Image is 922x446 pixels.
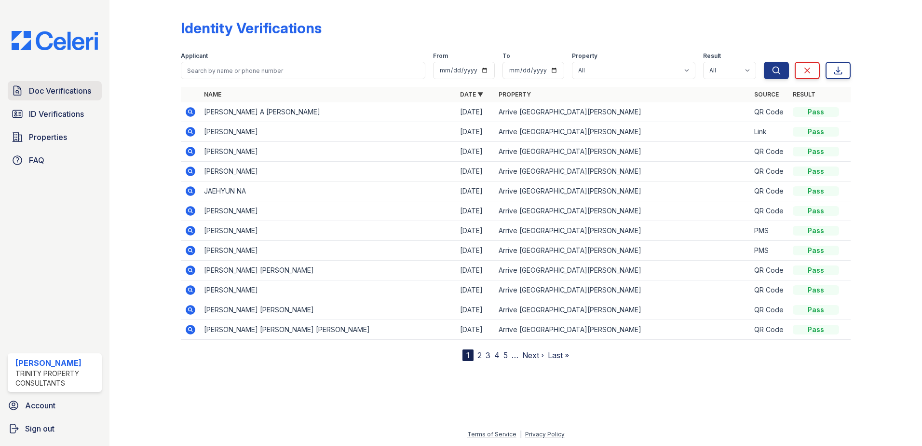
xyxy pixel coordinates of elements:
[703,52,721,60] label: Result
[200,221,456,241] td: [PERSON_NAME]
[793,325,839,334] div: Pass
[495,122,751,142] td: Arrive [GEOGRAPHIC_DATA][PERSON_NAME]
[512,349,518,361] span: …
[8,104,102,124] a: ID Verifications
[750,221,789,241] td: PMS
[456,241,495,261] td: [DATE]
[200,102,456,122] td: [PERSON_NAME] A [PERSON_NAME]
[793,107,839,117] div: Pass
[433,52,448,60] label: From
[750,181,789,201] td: QR Code
[181,52,208,60] label: Applicant
[4,31,106,50] img: CE_Logo_Blue-a8612792a0a2168367f1c8372b55b34899dd931a85d93a1a3d3e32e68fde9ad4.png
[15,369,98,388] div: Trinity Property Consultants
[495,221,751,241] td: Arrive [GEOGRAPHIC_DATA][PERSON_NAME]
[200,201,456,221] td: [PERSON_NAME]
[477,350,482,360] a: 2
[181,19,322,37] div: Identity Verifications
[793,206,839,216] div: Pass
[29,131,67,143] span: Properties
[456,300,495,320] td: [DATE]
[456,320,495,340] td: [DATE]
[495,102,751,122] td: Arrive [GEOGRAPHIC_DATA][PERSON_NAME]
[4,396,106,415] a: Account
[200,261,456,280] td: [PERSON_NAME] [PERSON_NAME]
[456,280,495,300] td: [DATE]
[750,300,789,320] td: QR Code
[793,167,839,176] div: Pass
[8,127,102,147] a: Properties
[750,261,789,280] td: QR Code
[750,241,789,261] td: PMS
[29,154,44,166] span: FAQ
[200,280,456,300] td: [PERSON_NAME]
[499,91,531,98] a: Property
[750,122,789,142] td: Link
[495,162,751,181] td: Arrive [GEOGRAPHIC_DATA][PERSON_NAME]
[793,127,839,137] div: Pass
[495,241,751,261] td: Arrive [GEOGRAPHIC_DATA][PERSON_NAME]
[750,162,789,181] td: QR Code
[495,280,751,300] td: Arrive [GEOGRAPHIC_DATA][PERSON_NAME]
[572,52,597,60] label: Property
[793,305,839,315] div: Pass
[793,91,815,98] a: Result
[25,400,55,411] span: Account
[8,151,102,170] a: FAQ
[15,357,98,369] div: [PERSON_NAME]
[495,261,751,280] td: Arrive [GEOGRAPHIC_DATA][PERSON_NAME]
[456,261,495,280] td: [DATE]
[456,122,495,142] td: [DATE]
[525,431,565,438] a: Privacy Policy
[750,320,789,340] td: QR Code
[200,162,456,181] td: [PERSON_NAME]
[793,226,839,236] div: Pass
[462,349,474,361] div: 1
[495,181,751,201] td: Arrive [GEOGRAPHIC_DATA][PERSON_NAME]
[793,246,839,255] div: Pass
[460,91,483,98] a: Date ▼
[522,350,544,360] a: Next ›
[520,431,522,438] div: |
[754,91,779,98] a: Source
[503,350,508,360] a: 5
[29,108,84,120] span: ID Verifications
[495,142,751,162] td: Arrive [GEOGRAPHIC_DATA][PERSON_NAME]
[181,62,425,79] input: Search by name or phone number
[793,186,839,196] div: Pass
[4,419,106,438] a: Sign out
[456,221,495,241] td: [DATE]
[750,201,789,221] td: QR Code
[750,142,789,162] td: QR Code
[495,201,751,221] td: Arrive [GEOGRAPHIC_DATA][PERSON_NAME]
[29,85,91,97] span: Doc Verifications
[495,320,751,340] td: Arrive [GEOGRAPHIC_DATA][PERSON_NAME]
[494,350,500,360] a: 4
[793,265,839,275] div: Pass
[456,181,495,201] td: [DATE]
[200,142,456,162] td: [PERSON_NAME]
[467,431,516,438] a: Terms of Service
[25,423,54,434] span: Sign out
[750,280,789,300] td: QR Code
[495,300,751,320] td: Arrive [GEOGRAPHIC_DATA][PERSON_NAME]
[200,122,456,142] td: [PERSON_NAME]
[456,142,495,162] td: [DATE]
[200,320,456,340] td: [PERSON_NAME] [PERSON_NAME] [PERSON_NAME]
[486,350,490,360] a: 3
[793,147,839,156] div: Pass
[200,181,456,201] td: JAEHYUN NA
[200,300,456,320] td: [PERSON_NAME] [PERSON_NAME]
[456,162,495,181] td: [DATE]
[502,52,510,60] label: To
[456,102,495,122] td: [DATE]
[204,91,221,98] a: Name
[548,350,569,360] a: Last »
[200,241,456,261] td: [PERSON_NAME]
[8,81,102,100] a: Doc Verifications
[750,102,789,122] td: QR Code
[456,201,495,221] td: [DATE]
[793,285,839,295] div: Pass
